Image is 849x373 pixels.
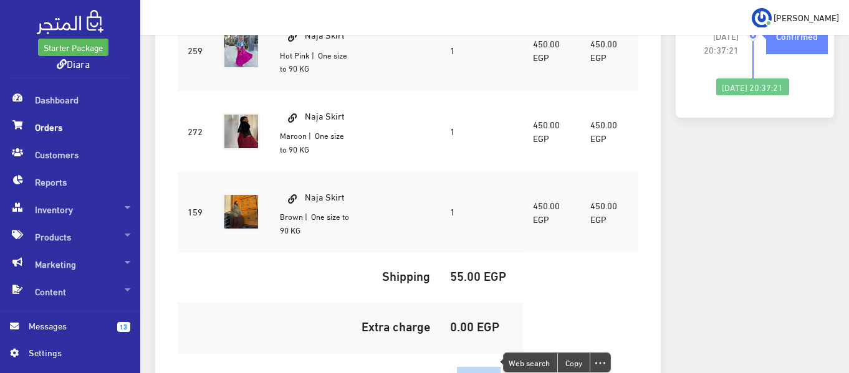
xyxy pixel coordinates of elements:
span: Messages [29,319,107,333]
td: 259 [178,9,213,90]
small: Brown [280,209,303,224]
span: 13 [117,322,130,332]
td: 272 [178,91,213,172]
a: Diara [57,54,90,72]
span: Reports [10,168,130,196]
h5: 55.00 EGP [450,268,513,282]
span: Settings [29,346,120,359]
td: 1 [440,172,523,253]
a: ... [PERSON_NAME] [752,7,839,27]
img: . [37,10,103,34]
h5: Extra charge [188,319,430,333]
small: | One size to 90 KG [280,209,349,237]
td: Naja Skirt [270,9,360,90]
div: Copy [558,353,590,372]
span: [DATE] 20:37:21 [698,29,739,57]
strong: Confirmed [776,29,818,42]
td: 450.00 EGP [580,91,638,172]
span: Customers [10,141,130,168]
small: Hot Pink [280,47,310,62]
td: 450.00 EGP [580,172,638,253]
small: Maroon [280,128,307,143]
small: | One size to 90 KG [280,47,347,76]
td: 1 [440,9,523,90]
td: 450.00 EGP [523,9,580,90]
span: Products [10,223,130,250]
h5: Shipping [188,268,430,282]
iframe: Drift Widget Chat Controller [787,288,834,335]
span: [PERSON_NAME] [774,9,839,25]
td: 1 [440,91,523,172]
td: 159 [178,172,213,253]
span: Marketing [10,250,130,278]
td: Naja Skirt [270,91,360,172]
span: Orders [10,113,130,141]
a: Settings [10,346,130,366]
h5: 0.00 EGP [450,319,513,333]
small: | One size to 90 KG [280,128,344,156]
span: Web search [504,353,557,372]
a: 13 Messages [10,319,130,346]
img: ... [752,8,772,28]
span: Inventory [10,196,130,223]
td: 450.00 EGP [580,9,638,90]
span: Dashboard [10,86,130,113]
td: 450.00 EGP [523,91,580,172]
a: Starter Package [38,39,108,56]
span: Content [10,278,130,305]
td: Naja Skirt [270,172,360,253]
div: [DATE] 20:37:21 [716,78,789,96]
td: 450.00 EGP [523,172,580,253]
